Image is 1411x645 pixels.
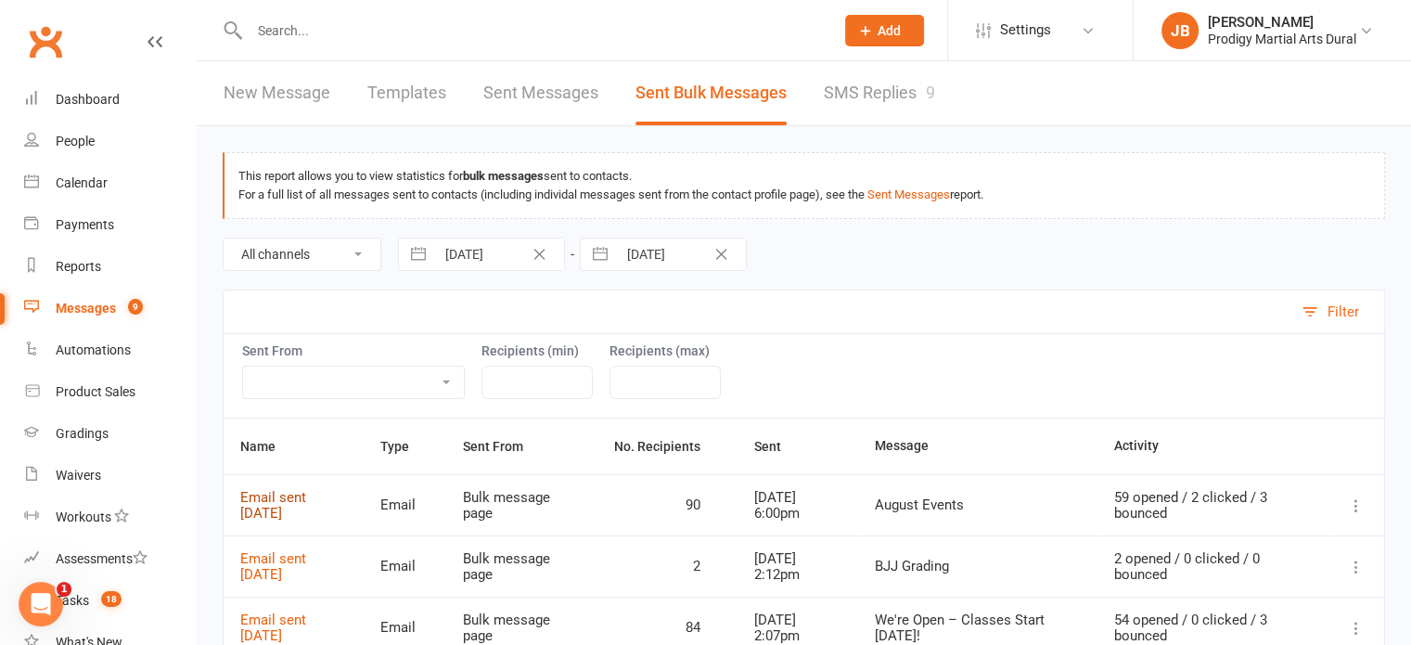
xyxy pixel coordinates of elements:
[56,593,89,608] div: Tasks
[463,613,581,643] div: Bulk message page
[858,419,1097,474] th: Message
[705,243,738,265] button: Clear Date
[380,435,430,458] button: Type
[754,613,841,643] div: [DATE] 2:07pm
[24,246,196,288] a: Reports
[754,439,802,454] span: Sent
[1161,12,1199,49] div: JB
[614,497,721,513] div: 90
[754,490,841,521] div: [DATE] 6:00pm
[24,413,196,455] a: Gradings
[875,559,1081,574] div: BJJ Grading
[24,288,196,329] a: Messages 9
[240,612,306,644] a: Email sent [DATE]
[240,435,296,458] button: Name
[240,489,306,522] a: Email sent [DATE]
[463,551,581,582] div: Bulk message page
[614,559,721,574] div: 2
[19,582,63,626] iframe: Intercom live chat
[380,620,430,636] div: Email
[1328,301,1359,323] div: Filter
[609,343,721,358] label: Recipients (max)
[56,384,135,399] div: Product Sales
[614,620,721,636] div: 84
[56,259,101,274] div: Reports
[57,582,71,597] span: 1
[242,343,465,358] label: Sent From
[128,299,143,315] span: 9
[380,439,430,454] span: Type
[1292,290,1384,333] button: Filter
[24,497,196,538] a: Workouts
[224,61,330,125] a: New Message
[617,239,746,270] input: To
[56,175,108,190] div: Calendar
[238,186,1370,204] div: For a full list of all messages sent to contacts (including individal messages sent from the cont...
[244,18,821,44] input: Search...
[56,134,95,148] div: People
[463,439,544,454] span: Sent From
[1114,490,1312,521] div: 59 opened / 2 clicked / 3 bounced
[380,497,430,513] div: Email
[754,435,802,458] button: Sent
[867,187,950,201] a: Sent Messages
[1000,9,1051,51] span: Settings
[101,591,122,607] span: 18
[240,439,296,454] span: Name
[463,435,544,458] button: Sent From
[614,435,721,458] button: No. Recipients
[481,343,593,358] label: Recipients (min)
[754,551,841,582] div: [DATE] 2:12pm
[24,538,196,580] a: Assessments
[1097,419,1328,474] th: Activity
[1114,613,1312,643] div: 54 opened / 0 clicked / 3 bounced
[1114,551,1312,582] div: 2 opened / 0 clicked / 0 bounced
[22,19,69,65] a: Clubworx
[1208,31,1356,47] div: Prodigy Martial Arts Dural
[523,243,556,265] button: Clear Date
[875,613,1081,643] div: We're Open – Classes Start [DATE]!
[614,439,721,454] span: No. Recipients
[56,342,131,357] div: Automations
[367,61,446,125] a: Templates
[56,217,114,232] div: Payments
[435,239,564,270] input: From
[845,15,924,46] button: Add
[238,167,1370,186] div: This report allows you to view statistics for sent to contacts.
[875,497,1081,513] div: August Events
[24,371,196,413] a: Product Sales
[56,468,101,483] div: Waivers
[56,301,116,316] div: Messages
[24,121,196,162] a: People
[824,61,935,125] a: SMS Replies9
[56,92,120,107] div: Dashboard
[483,61,598,125] a: Sent Messages
[56,510,111,524] div: Workouts
[56,551,148,566] div: Assessments
[24,329,196,371] a: Automations
[463,490,581,521] div: Bulk message page
[24,455,196,497] a: Waivers
[1208,14,1356,31] div: [PERSON_NAME]
[463,169,544,183] strong: bulk messages
[56,426,109,441] div: Gradings
[878,23,901,38] span: Add
[926,83,935,102] div: 9
[240,550,306,583] a: Email sent [DATE]
[24,204,196,246] a: Payments
[635,61,787,125] a: Sent Bulk Messages
[380,559,430,574] div: Email
[24,162,196,204] a: Calendar
[24,580,196,622] a: Tasks 18
[24,79,196,121] a: Dashboard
